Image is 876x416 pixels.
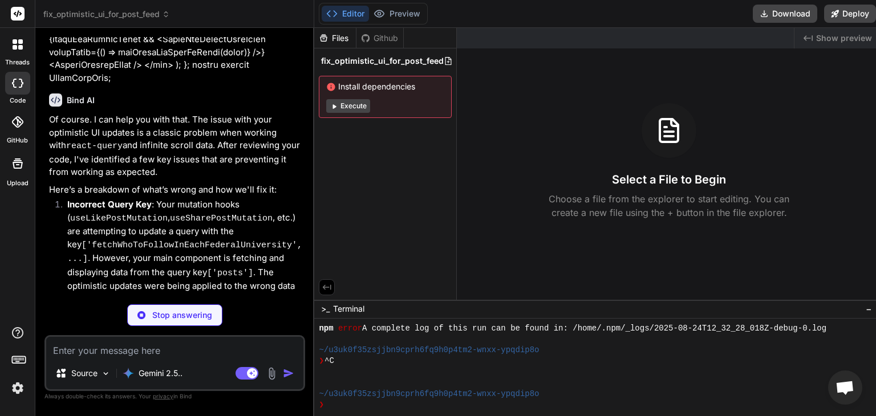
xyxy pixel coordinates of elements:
[152,309,212,321] p: Stop answering
[863,300,874,318] button: −
[326,99,370,113] button: Execute
[123,368,134,379] img: Gemini 2.5 Pro
[58,198,303,305] li: : Your mutation hooks ( , , etc.) are attempting to update a query with the key . However, your m...
[326,81,444,92] span: Install dependencies
[824,5,876,23] button: Deploy
[153,393,173,399] span: privacy
[283,368,294,379] img: icon
[314,32,356,44] div: Files
[7,136,28,145] label: GitHub
[325,356,334,366] span: ^C
[49,113,303,179] p: Of course. I can help you with that. The issue with your optimistic UI updates is a classic probl...
[321,55,444,67] span: fix_optimistic_ui_for_post_feed
[44,391,305,402] p: Always double-check its answers. Your in Bind
[541,192,797,219] p: Choose a file from the explorer to start editing. You can create a new file using the + button in...
[67,199,152,210] strong: Incorrect Query Key
[66,141,123,151] code: react-query
[369,6,425,22] button: Preview
[207,268,253,278] code: ['posts']
[333,303,364,315] span: Terminal
[322,6,369,22] button: Editor
[612,172,726,187] h3: Select a File to Begin
[8,378,27,398] img: settings
[101,369,111,378] img: Pick Models
[319,389,539,399] span: ~/u3uk0f35zsjjbn9cprh6fq9h0p4tm2-wnxx-ypqdip8o
[265,367,278,380] img: attachment
[70,214,168,223] code: useLikePostMutation
[356,32,403,44] div: Github
[67,240,302,264] code: ['fetchWhoToFollowInEachFederalUniversity', ...]
[10,96,26,105] label: code
[321,303,330,315] span: >_
[319,323,333,334] span: npm
[170,214,273,223] code: useSharePostMutation
[139,368,182,379] p: Gemini 2.5..
[338,323,362,334] span: error
[319,399,325,410] span: ❯
[67,95,95,106] h6: Bind AI
[319,356,325,366] span: ❯
[49,183,303,197] p: Here’s a breakdown of what’s wrong and how we'll fix it:
[816,32,872,44] span: Show preview
[43,9,170,20] span: fix_optimistic_ui_for_post_feed
[828,370,862,405] a: Open chat
[362,323,826,334] span: A complete log of this run can be found in: /home/.npm/_logs/2025-08-24T12_32_28_018Z-debug-0.log
[866,303,872,315] span: −
[71,368,98,379] p: Source
[5,58,30,67] label: threads
[319,345,539,356] span: ~/u3uk0f35zsjjbn9cprh6fq9h0p4tm2-wnxx-ypqdip8o
[7,178,29,188] label: Upload
[753,5,817,23] button: Download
